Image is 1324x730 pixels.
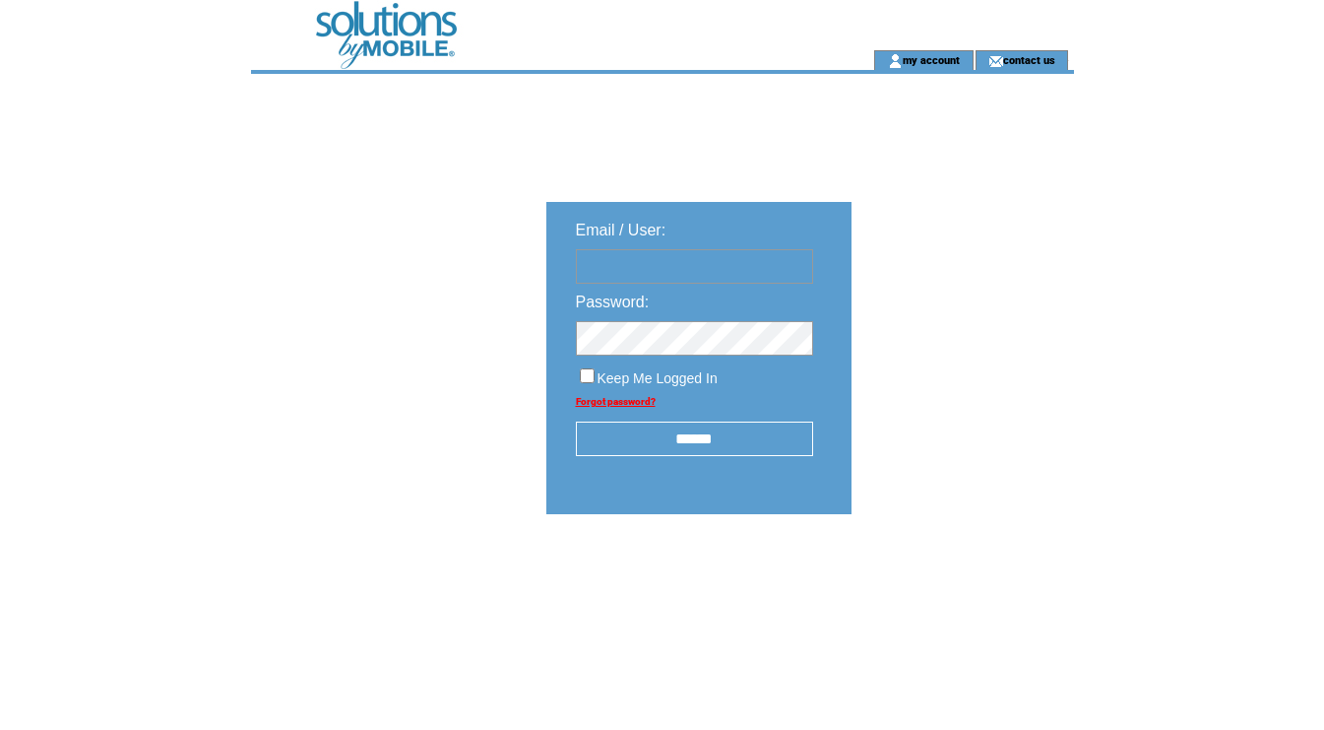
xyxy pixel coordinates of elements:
[988,53,1003,69] img: contact_us_icon.gif;jsessionid=F37A5245B48A648D8FE3778748C889A5
[903,53,960,66] a: my account
[888,53,903,69] img: account_icon.gif;jsessionid=F37A5245B48A648D8FE3778748C889A5
[598,370,718,386] span: Keep Me Logged In
[576,222,666,238] span: Email / User:
[909,564,1007,588] img: transparent.png;jsessionid=F37A5245B48A648D8FE3778748C889A5
[1003,53,1055,66] a: contact us
[576,294,650,310] span: Password:
[576,396,656,407] a: Forgot password?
